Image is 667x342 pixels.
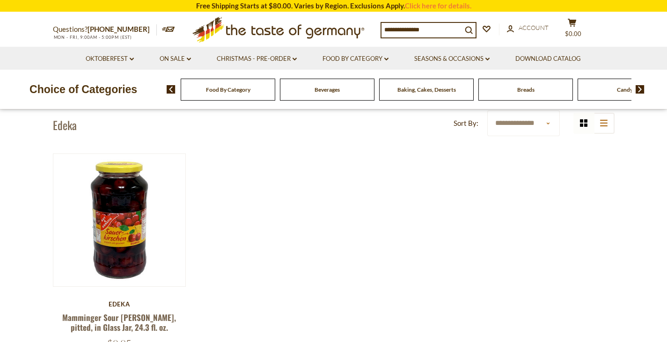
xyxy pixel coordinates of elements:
[62,312,176,333] a: Mamminger Sour [PERSON_NAME], pitted, in Glass Jar, 24.3 fl. oz.
[160,54,191,64] a: On Sale
[53,118,77,132] h1: Edeka
[86,54,134,64] a: Oktoberfest
[405,1,471,10] a: Click here for details.
[397,86,456,93] a: Baking, Cakes, Desserts
[517,86,535,93] a: Breads
[519,24,549,31] span: Account
[53,35,132,40] span: MON - FRI, 9:00AM - 5:00PM (EST)
[217,54,297,64] a: Christmas - PRE-ORDER
[206,86,250,93] a: Food By Category
[53,300,186,308] div: Edeka
[617,86,633,93] a: Candy
[315,86,340,93] a: Beverages
[507,23,549,33] a: Account
[636,85,645,94] img: next arrow
[414,54,490,64] a: Seasons & Occasions
[88,25,150,33] a: [PHONE_NUMBER]
[515,54,581,64] a: Download Catalog
[565,30,581,37] span: $0.00
[454,117,478,129] label: Sort By:
[53,154,186,286] img: Mamminger Sour Morello Cherries, pitted, in Glass Jar, 24.3 fl. oz.
[53,23,157,36] p: Questions?
[323,54,388,64] a: Food By Category
[167,85,176,94] img: previous arrow
[558,18,586,42] button: $0.00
